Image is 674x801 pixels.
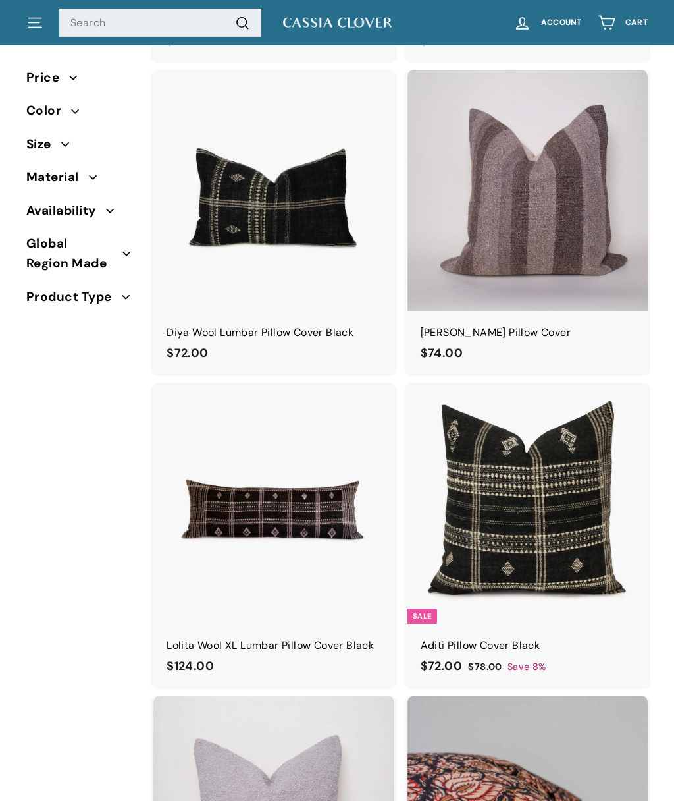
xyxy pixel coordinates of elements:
div: Aditi Pillow Cover Black [421,637,635,654]
span: Cart [625,18,648,27]
span: Price [26,68,69,88]
a: [PERSON_NAME] Pillow Cover [407,70,648,376]
span: $74.00 [421,345,463,361]
span: Product Type [26,287,122,307]
span: $72.00 [421,658,462,674]
span: $72.00 [167,345,208,361]
a: Lolita Wool XL Lumbar Pillow Cover Black [153,383,394,689]
button: Material [26,164,132,197]
span: Save 8% [507,659,546,675]
button: Availability [26,198,132,231]
button: Size [26,131,132,164]
button: Product Type [26,284,132,317]
span: Global Region Made [26,234,122,274]
a: Cart [590,3,656,42]
div: [PERSON_NAME] Pillow Cover [421,324,635,341]
div: Diya Wool Lumbar Pillow Cover Black [167,324,380,341]
button: Global Region Made [26,231,132,284]
span: Account [541,18,582,27]
span: $124.00 [167,658,214,674]
span: Material [26,167,89,187]
a: Account [505,3,590,42]
input: Search [59,9,261,38]
span: Size [26,134,61,154]
a: Sale Aditi Pillow Cover Black Save 8% [407,383,648,689]
span: Availability [26,201,106,221]
span: Color [26,101,71,121]
button: Color [26,97,132,130]
div: Sale [407,609,437,624]
span: $78.00 [468,661,502,673]
span: $62.00 [167,33,209,49]
button: Price [26,65,132,97]
div: Lolita Wool XL Lumbar Pillow Cover Black [167,637,380,654]
a: Diya Wool Lumbar Pillow Cover Black [153,70,394,376]
span: $62.00 [421,33,463,49]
